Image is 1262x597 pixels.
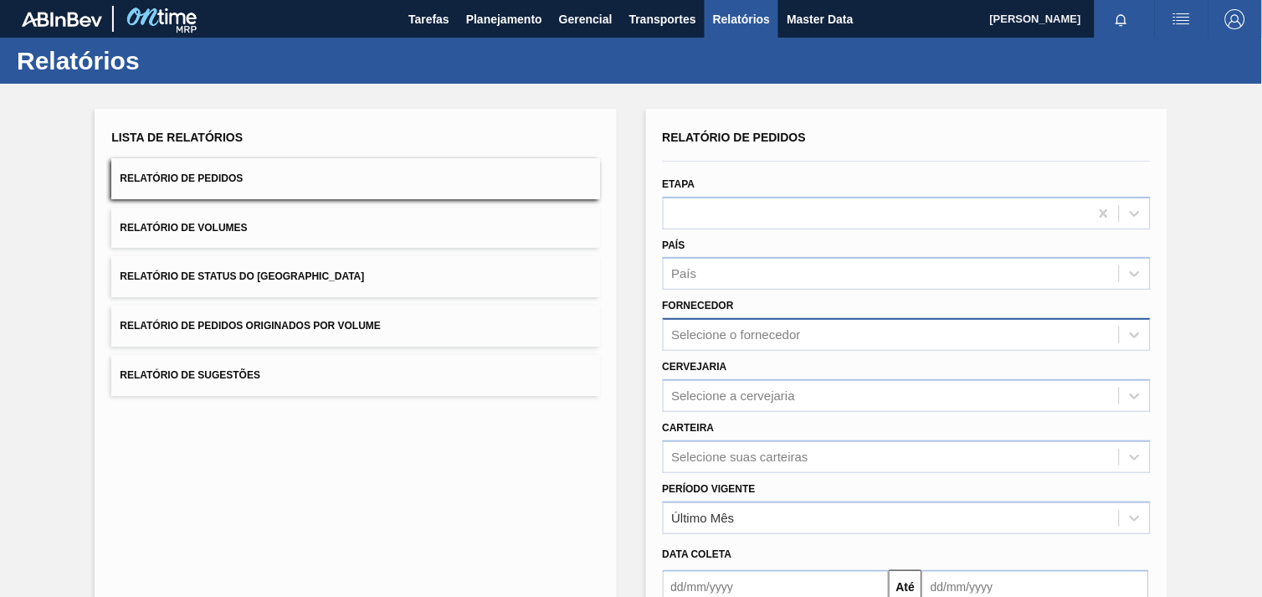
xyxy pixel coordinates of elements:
[17,51,314,70] h1: Relatórios
[663,422,715,434] label: Carteira
[672,328,801,342] div: Selecione o fornecedor
[111,256,599,297] button: Relatório de Status do [GEOGRAPHIC_DATA]
[111,131,243,144] span: Lista de Relatórios
[120,172,243,184] span: Relatório de Pedidos
[663,300,734,311] label: Fornecedor
[663,239,685,251] label: País
[663,131,807,144] span: Relatório de Pedidos
[787,9,853,29] span: Master Data
[629,9,696,29] span: Transportes
[672,389,796,403] div: Selecione a cervejaria
[663,361,727,373] label: Cervejaria
[120,320,381,332] span: Relatório de Pedidos Originados por Volume
[120,222,247,234] span: Relatório de Volumes
[120,270,364,282] span: Relatório de Status do [GEOGRAPHIC_DATA]
[663,483,756,495] label: Período Vigente
[672,450,808,464] div: Selecione suas carteiras
[672,511,735,525] div: Último Mês
[559,9,613,29] span: Gerencial
[111,355,599,396] button: Relatório de Sugestões
[672,267,697,281] div: País
[111,306,599,347] button: Relatório de Pedidos Originados por Volume
[111,208,599,249] button: Relatório de Volumes
[22,12,102,27] img: TNhmsLtSVTkK8tSr43FrP2fwEKptu5GPRR3wAAAABJRU5ErkJggg==
[663,178,695,190] label: Etapa
[408,9,449,29] span: Tarefas
[1225,9,1245,29] img: Logout
[1172,9,1192,29] img: userActions
[1095,8,1148,31] button: Notificações
[120,369,260,381] span: Relatório de Sugestões
[466,9,542,29] span: Planejamento
[663,548,732,560] span: Data coleta
[713,9,770,29] span: Relatórios
[111,158,599,199] button: Relatório de Pedidos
